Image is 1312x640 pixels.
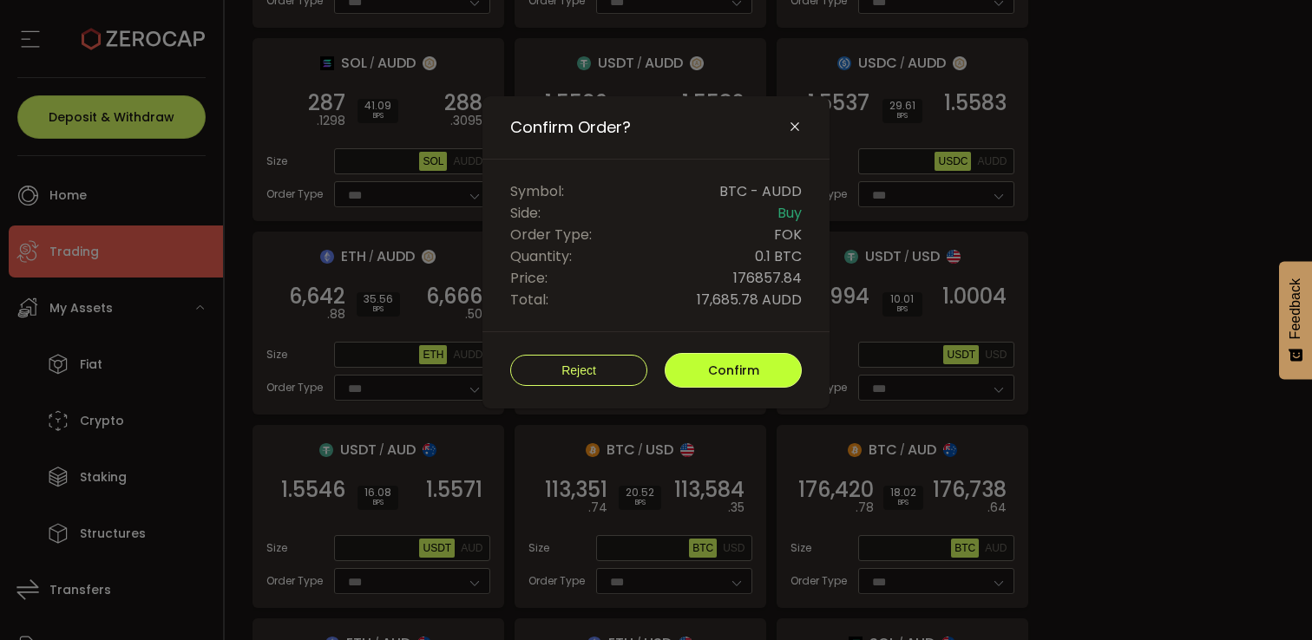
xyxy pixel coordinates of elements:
span: FOK [774,224,802,245]
button: Feedback - Show survey [1279,261,1312,379]
span: Feedback [1288,278,1303,339]
span: Order Type: [510,224,592,245]
span: Total: [510,289,548,310]
span: Price: [510,267,548,289]
button: Close [788,120,802,135]
span: Symbol: [510,180,564,202]
span: BTC - AUDD [719,180,802,202]
button: Confirm [665,353,802,388]
iframe: Chat Widget [1225,557,1312,640]
span: Confirm [708,362,759,379]
span: Reject [561,363,596,377]
span: Buy [777,202,802,224]
span: Side: [510,202,541,224]
span: 17,685.78 AUDD [697,289,802,310]
div: Confirm Order? [482,96,830,408]
span: Confirm Order? [510,117,631,138]
span: Quantity: [510,245,572,267]
span: 176857.84 [733,267,802,289]
span: 0.1 BTC [755,245,802,267]
button: Reject [510,355,647,386]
